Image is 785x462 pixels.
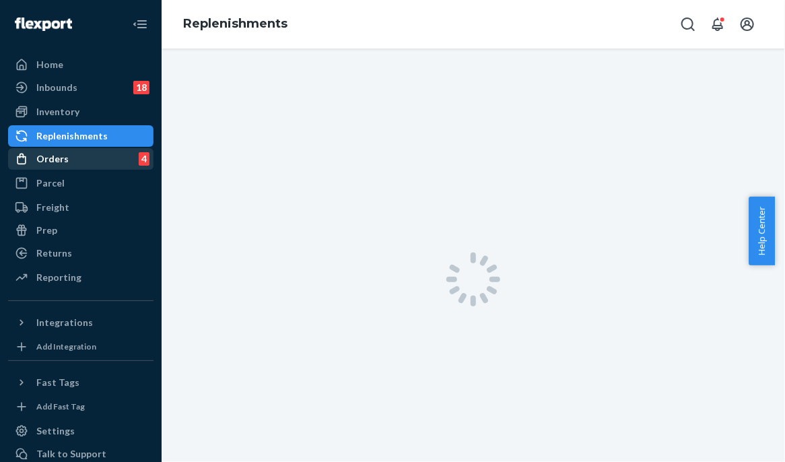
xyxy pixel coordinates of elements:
button: Fast Tags [8,372,153,393]
div: Prep [36,224,57,237]
div: Freight [36,201,69,214]
a: Orders4 [8,148,153,170]
div: Add Fast Tag [36,401,85,412]
div: Fast Tags [36,376,79,389]
div: Home [36,58,63,71]
button: Open account menu [734,11,761,38]
div: 18 [133,81,149,94]
a: Home [8,54,153,75]
div: Reporting [36,271,81,284]
button: Help Center [749,197,775,265]
a: Inbounds18 [8,77,153,98]
div: Talk to Support [36,447,106,461]
div: 4 [139,152,149,166]
div: Settings [36,424,75,438]
a: Parcel [8,172,153,194]
a: Prep [8,220,153,241]
button: Integrations [8,312,153,333]
a: Inventory [8,101,153,123]
img: Flexport logo [15,18,72,31]
a: Freight [8,197,153,218]
div: Parcel [36,176,65,190]
div: Orders [36,152,69,166]
div: Replenishments [36,129,108,143]
a: Replenishments [183,16,287,31]
a: Returns [8,242,153,264]
a: Replenishments [8,125,153,147]
ol: breadcrumbs [172,5,298,44]
a: Settings [8,420,153,442]
a: Add Fast Tag [8,399,153,415]
button: Open Search Box [675,11,702,38]
div: Add Integration [36,341,96,352]
div: Inbounds [36,81,77,94]
button: Open notifications [704,11,731,38]
div: Integrations [36,316,93,329]
button: Close Navigation [127,11,153,38]
div: Returns [36,246,72,260]
div: Inventory [36,105,79,119]
a: Add Integration [8,339,153,355]
a: Reporting [8,267,153,288]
